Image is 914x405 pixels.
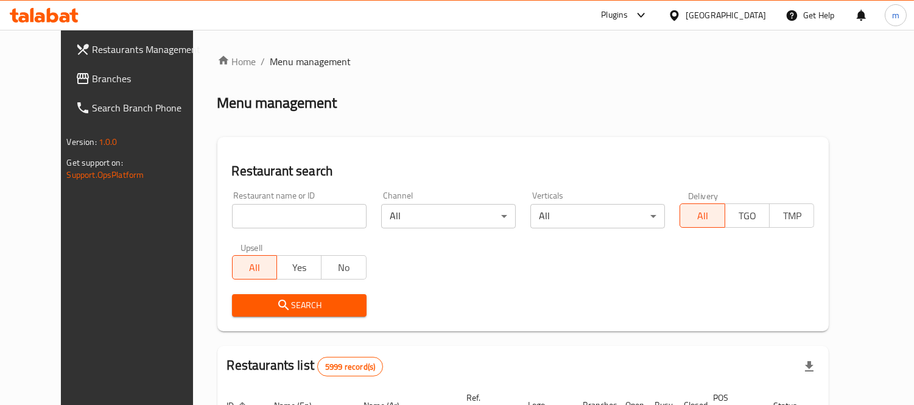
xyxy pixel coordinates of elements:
[282,259,317,276] span: Yes
[317,357,383,376] div: Total records count
[242,298,357,313] span: Search
[66,64,214,93] a: Branches
[769,203,814,228] button: TMP
[680,203,725,228] button: All
[688,191,719,200] label: Delivery
[270,54,351,69] span: Menu management
[66,93,214,122] a: Search Branch Phone
[601,8,628,23] div: Plugins
[261,54,265,69] li: /
[775,207,809,225] span: TMP
[227,356,384,376] h2: Restaurants list
[237,259,272,276] span: All
[99,134,118,150] span: 1.0.0
[686,9,766,22] div: [GEOGRAPHIC_DATA]
[381,204,516,228] div: All
[93,100,204,115] span: Search Branch Phone
[321,255,366,280] button: No
[795,352,824,381] div: Export file
[232,294,367,317] button: Search
[217,93,337,113] h2: Menu management
[217,54,256,69] a: Home
[217,54,829,69] nav: breadcrumb
[318,361,382,373] span: 5999 record(s)
[725,203,770,228] button: TGO
[67,155,123,171] span: Get support on:
[93,71,204,86] span: Branches
[67,167,144,183] a: Support.OpsPlatform
[730,207,765,225] span: TGO
[326,259,361,276] span: No
[93,42,204,57] span: Restaurants Management
[232,255,277,280] button: All
[276,255,322,280] button: Yes
[232,162,815,180] h2: Restaurant search
[241,243,263,252] label: Upsell
[892,9,899,22] span: m
[232,204,367,228] input: Search for restaurant name or ID..
[67,134,97,150] span: Version:
[530,204,665,228] div: All
[66,35,214,64] a: Restaurants Management
[685,207,720,225] span: All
